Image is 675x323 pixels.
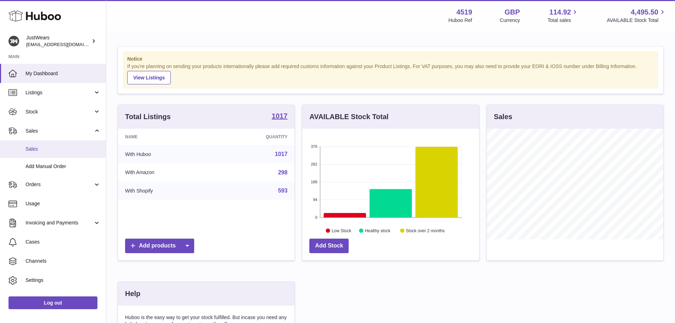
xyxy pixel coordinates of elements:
[9,296,97,309] a: Log out
[311,144,317,149] text: 376
[118,145,215,163] td: With Huboo
[309,239,349,253] a: Add Stock
[494,112,512,122] h3: Sales
[127,56,654,62] strong: Notice
[127,63,654,84] div: If you're planning on sending your products internationally please add required customs informati...
[26,41,104,47] span: [EMAIL_ADDRESS][DOMAIN_NAME]
[278,188,288,194] a: 593
[26,128,93,134] span: Sales
[547,17,579,24] span: Total sales
[118,129,215,145] th: Name
[406,228,445,233] text: Stock over 2 months
[26,239,101,245] span: Cases
[449,17,472,24] div: Huboo Ref
[26,146,101,152] span: Sales
[607,7,666,24] a: 4,495.50 AVAILABLE Stock Total
[272,112,288,119] strong: 1017
[311,162,317,166] text: 282
[26,89,93,96] span: Listings
[26,258,101,264] span: Channels
[125,239,194,253] a: Add products
[309,112,388,122] h3: AVAILABLE Stock Total
[607,17,666,24] span: AVAILABLE Stock Total
[500,17,520,24] div: Currency
[26,34,90,48] div: JustWears
[275,151,288,157] a: 1017
[127,71,171,84] a: View Listings
[332,228,351,233] text: Low Stock
[118,163,215,182] td: With Amazon
[215,129,295,145] th: Quantity
[26,108,93,115] span: Stock
[505,7,520,17] strong: GBP
[26,70,101,77] span: My Dashboard
[26,163,101,170] span: Add Manual Order
[9,36,19,46] img: internalAdmin-4519@internal.huboo.com
[26,181,93,188] span: Orders
[26,219,93,226] span: Invoicing and Payments
[278,169,288,176] a: 298
[549,7,571,17] span: 114.92
[456,7,472,17] strong: 4519
[631,7,658,17] span: 4,495.50
[315,215,317,219] text: 0
[272,112,288,121] a: 1017
[26,277,101,284] span: Settings
[125,289,140,299] h3: Help
[26,200,101,207] span: Usage
[313,197,317,202] text: 94
[547,7,579,24] a: 114.92 Total sales
[118,182,215,200] td: With Shopify
[125,112,171,122] h3: Total Listings
[365,228,391,233] text: Healthy stock
[311,180,317,184] text: 188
